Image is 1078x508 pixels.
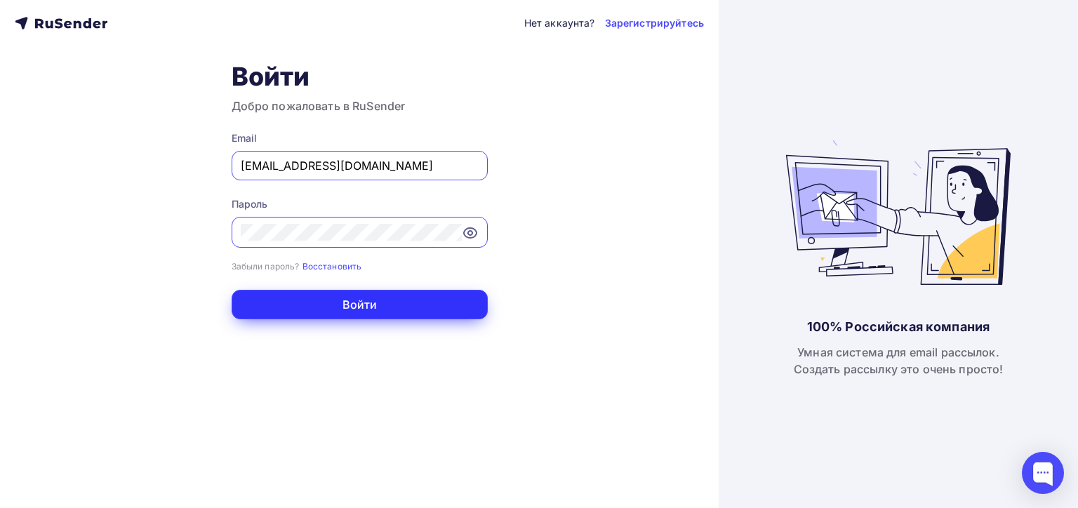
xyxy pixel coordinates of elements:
div: Умная система для email рассылок. Создать рассылку это очень просто! [794,344,1004,377]
small: Восстановить [302,261,362,272]
a: Восстановить [302,260,362,272]
a: Зарегистрируйтесь [605,16,704,30]
div: Email [232,131,488,145]
h1: Войти [232,61,488,92]
h3: Добро пожаловать в RuSender [232,98,488,114]
div: Нет аккаунта? [524,16,595,30]
div: 100% Российская компания [807,319,990,335]
div: Пароль [232,197,488,211]
button: Войти [232,290,488,319]
small: Забыли пароль? [232,261,300,272]
input: Укажите свой email [241,157,479,174]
